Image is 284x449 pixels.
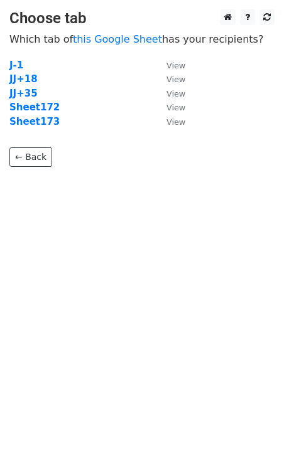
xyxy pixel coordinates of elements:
[154,60,185,71] a: View
[221,389,284,449] iframe: Chat Widget
[154,88,185,99] a: View
[9,147,52,167] a: ← Back
[9,33,275,46] p: Which tab of has your recipients?
[167,103,185,112] small: View
[167,89,185,98] small: View
[9,116,60,127] a: Sheet173
[154,73,185,85] a: View
[154,116,185,127] a: View
[9,88,38,99] a: JJ+35
[9,60,23,71] a: J-1
[73,33,162,45] a: this Google Sheet
[9,102,60,113] a: Sheet172
[154,102,185,113] a: View
[167,117,185,127] small: View
[167,75,185,84] small: View
[9,9,275,28] h3: Choose tab
[167,61,185,70] small: View
[9,73,38,85] a: JJ+18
